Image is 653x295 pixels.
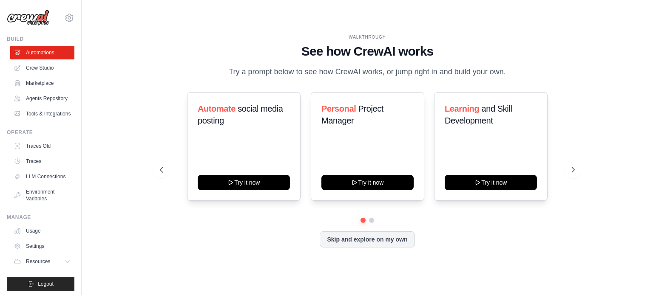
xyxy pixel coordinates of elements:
span: Automate [198,104,236,113]
p: Try a prompt below to see how CrewAI works, or jump right in and build your own. [224,66,510,78]
button: Skip and explore on my own [320,231,415,247]
button: Logout [7,277,74,291]
a: LLM Connections [10,170,74,183]
span: Personal [321,104,356,113]
span: Resources [26,258,50,265]
a: Agents Repository [10,92,74,105]
a: Tools & Integrations [10,107,74,121]
button: Try it now [321,175,414,190]
span: Project Manager [321,104,383,125]
button: Try it now [445,175,537,190]
a: Traces [10,155,74,168]
span: and Skill Development [445,104,512,125]
a: Crew Studio [10,61,74,75]
span: Logout [38,281,54,287]
div: Manage [7,214,74,221]
div: WALKTHROUGH [160,34,575,40]
h1: See how CrewAI works [160,44,575,59]
a: Traces Old [10,139,74,153]
div: Operate [7,129,74,136]
a: Environment Variables [10,185,74,205]
a: Usage [10,224,74,238]
img: Logo [7,10,49,26]
div: Build [7,36,74,42]
button: Resources [10,255,74,268]
a: Automations [10,46,74,59]
span: social media posting [198,104,283,125]
button: Try it now [198,175,290,190]
a: Settings [10,239,74,253]
span: Learning [445,104,479,113]
a: Marketplace [10,76,74,90]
